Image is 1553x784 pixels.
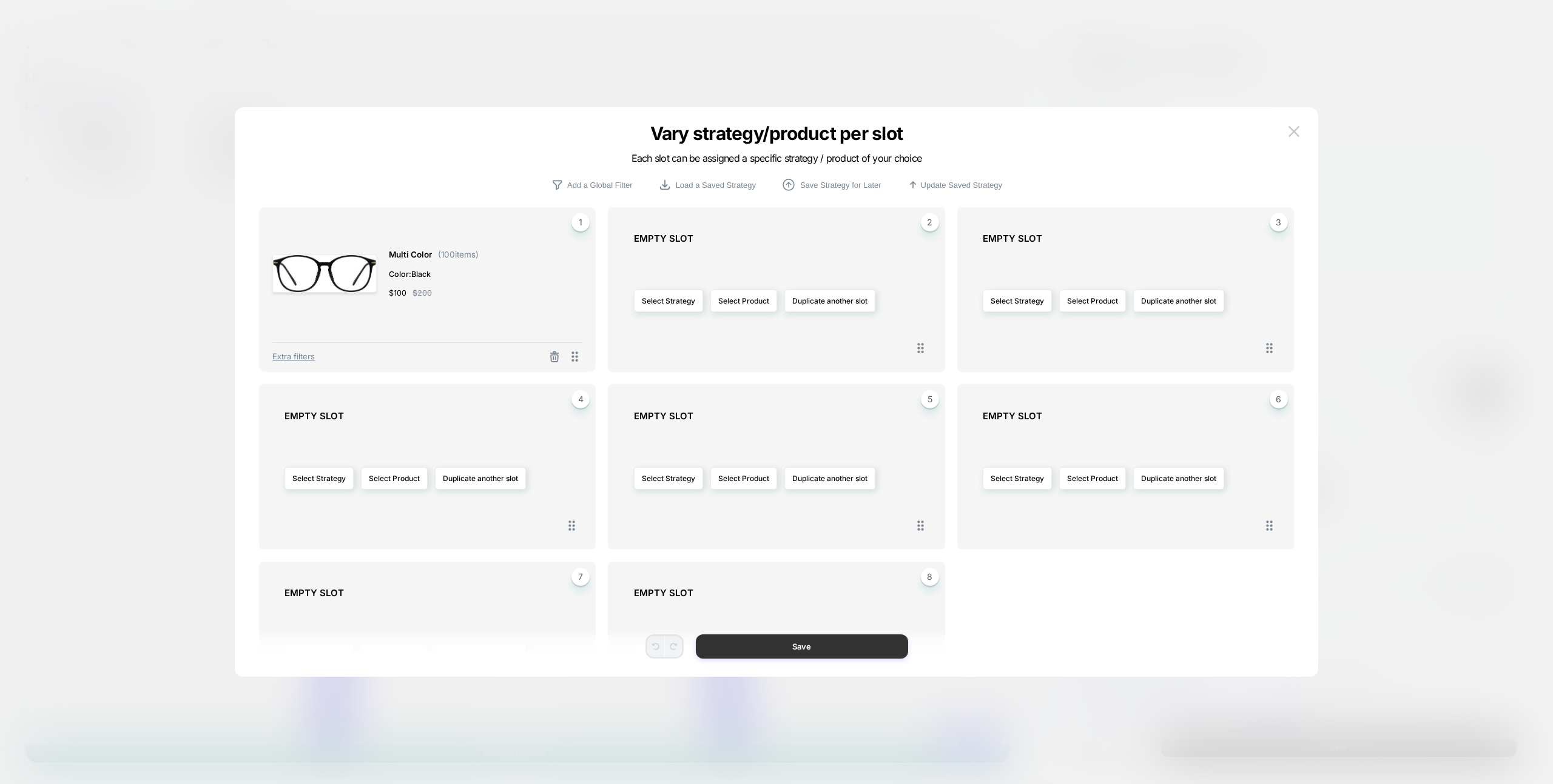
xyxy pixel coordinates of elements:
[1133,467,1224,490] button: Duplicate another slot
[983,410,1281,422] div: EMPTY SLOT
[105,84,160,96] a: Accessories
[52,84,105,96] a: Sunglasses
[983,233,1281,244] div: EMPTY SLOT
[1270,213,1288,231] span: 3
[1059,467,1126,490] button: Select Product
[1059,290,1126,312] button: Select Product
[1289,126,1299,136] img: close
[38,9,74,27] span: Rewards
[983,290,1052,312] button: Select Strategy
[983,467,1052,490] button: Select Strategy
[1133,290,1224,312] button: Duplicate another slot
[1270,390,1288,408] span: 6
